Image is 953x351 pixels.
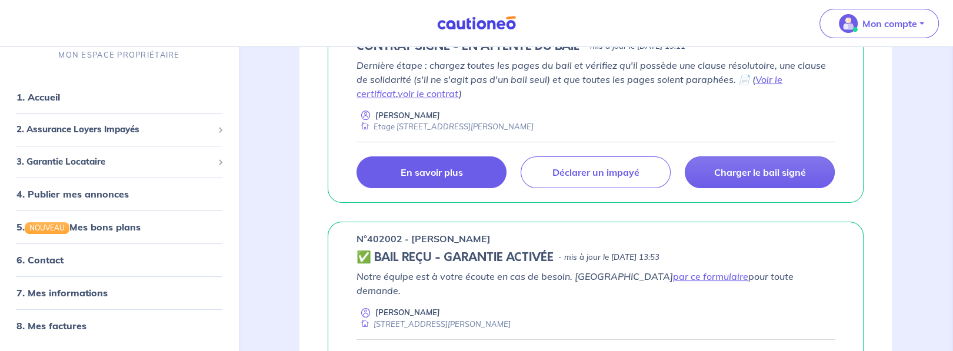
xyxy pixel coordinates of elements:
[862,16,917,31] p: Mon compte
[356,319,511,330] div: [STREET_ADDRESS][PERSON_NAME]
[714,166,806,178] p: Charger le bail signé
[356,156,507,188] a: En savoir plus
[5,118,234,141] div: 2. Assurance Loyers Impayés
[375,307,440,318] p: [PERSON_NAME]
[16,188,129,200] a: 4. Publier mes annonces
[356,39,579,54] h5: CONTRAT SIGNÉ - EN ATTENTE DU BAIL
[685,156,835,188] a: Charger le bail signé
[356,58,835,101] p: Dernière étape : chargez toutes les pages du bail et vérifiez qu'il possède une clause résolutoir...
[58,49,179,61] p: MON ESPACE PROPRIÉTAIRE
[5,314,234,337] div: 8. Mes factures
[356,232,491,246] p: n°402002 - [PERSON_NAME]
[558,252,659,263] p: - mis à jour le [DATE] 13:53
[673,270,748,282] a: par ce formulaire
[16,287,108,299] a: 7. Mes informations
[356,121,534,132] div: Etage [STREET_ADDRESS][PERSON_NAME]
[356,250,554,265] h5: ✅ BAIL REÇU - GARANTIE ACTIVÉE
[521,156,671,188] a: Déclarer un impayé
[356,39,835,54] div: state: CONTRACT-SIGNED, Context: NEW,CHOOSE-CERTIFICATE,ALONE,LESSOR-DOCUMENTS
[5,150,234,173] div: 3. Garantie Locataire
[398,88,459,99] a: voir le contrat
[16,221,141,233] a: 5.NOUVEAUMes bons plans
[401,166,463,178] p: En savoir plus
[5,215,234,239] div: 5.NOUVEAUMes bons plans
[839,14,858,33] img: illu_account_valid_menu.svg
[5,281,234,305] div: 7. Mes informations
[16,155,213,168] span: 3. Garantie Locataire
[819,9,939,38] button: illu_account_valid_menu.svgMon compte
[552,166,639,178] p: Déclarer un impayé
[5,248,234,272] div: 6. Contact
[5,85,234,109] div: 1. Accueil
[356,269,835,297] p: Notre équipe est à votre écoute en cas de besoin. [GEOGRAPHIC_DATA] pour toute demande.
[16,91,60,103] a: 1. Accueil
[16,123,213,136] span: 2. Assurance Loyers Impayés
[16,320,86,332] a: 8. Mes factures
[375,110,440,121] p: [PERSON_NAME]
[432,16,521,31] img: Cautioneo
[356,250,835,265] div: state: CONTRACT-VALIDATED, Context: ,MAYBE-CERTIFICATE,,LESSOR-DOCUMENTS,IS-ODEALIM
[356,73,782,99] a: Voir le certificat
[16,254,64,266] a: 6. Contact
[5,182,234,206] div: 4. Publier mes annonces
